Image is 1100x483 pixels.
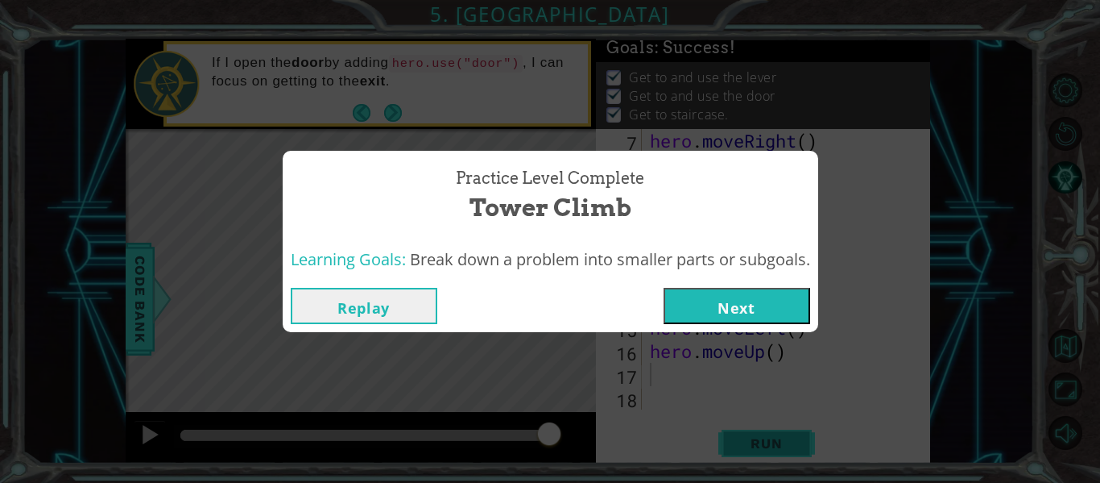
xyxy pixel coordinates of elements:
button: Next [664,288,810,324]
span: Break down a problem into smaller parts or subgoals. [410,248,810,270]
span: Learning Goals: [291,248,406,270]
button: Replay [291,288,437,324]
span: Tower Climb [469,190,631,225]
span: Practice Level Complete [456,167,644,190]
